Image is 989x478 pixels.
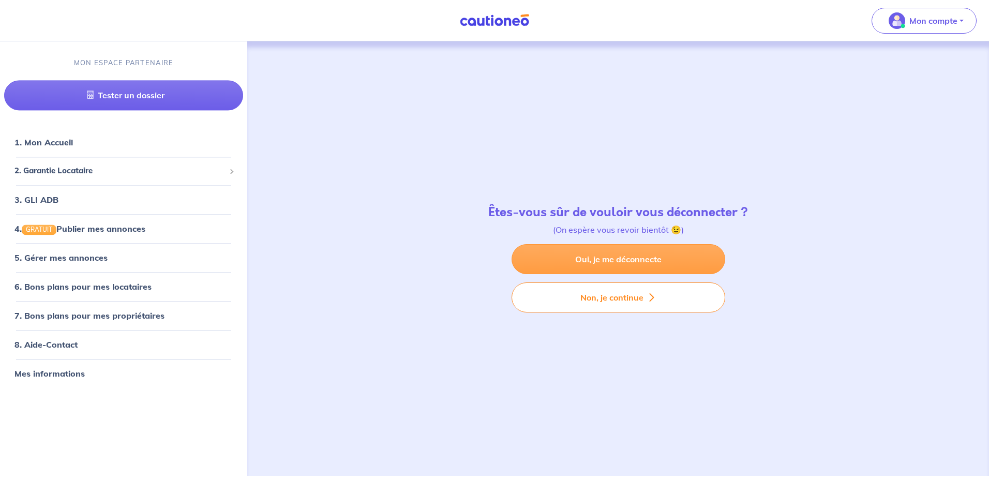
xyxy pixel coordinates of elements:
h4: Êtes-vous sûr de vouloir vous déconnecter ? [488,205,748,220]
a: 8. Aide-Contact [14,339,78,350]
a: 6. Bons plans pour mes locataires [14,281,152,292]
div: 4.GRATUITPublier mes annonces [4,218,243,239]
div: 7. Bons plans pour mes propriétaires [4,305,243,326]
p: Mon compte [909,14,957,27]
div: 6. Bons plans pour mes locataires [4,276,243,297]
p: (On espère vous revoir bientôt 😉) [488,223,748,236]
div: Mes informations [4,363,243,384]
div: 5. Gérer mes annonces [4,247,243,268]
button: illu_account_valid_menu.svgMon compte [872,8,977,34]
div: 8. Aide-Contact [4,334,243,355]
img: illu_account_valid_menu.svg [889,12,905,29]
img: Cautioneo [456,14,533,27]
div: 1. Mon Accueil [4,132,243,153]
a: Mes informations [14,368,85,379]
a: 3. GLI ADB [14,195,58,205]
a: Tester un dossier [4,81,243,111]
button: Non, je continue [512,282,725,312]
a: 1. Mon Accueil [14,138,73,148]
p: MON ESPACE PARTENAIRE [74,58,174,68]
div: 2. Garantie Locataire [4,161,243,182]
div: 3. GLI ADB [4,189,243,210]
a: 4.GRATUITPublier mes annonces [14,223,145,234]
span: 2. Garantie Locataire [14,166,225,177]
a: 5. Gérer mes annonces [14,252,108,263]
a: Oui, je me déconnecte [512,244,725,274]
a: 7. Bons plans pour mes propriétaires [14,310,164,321]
